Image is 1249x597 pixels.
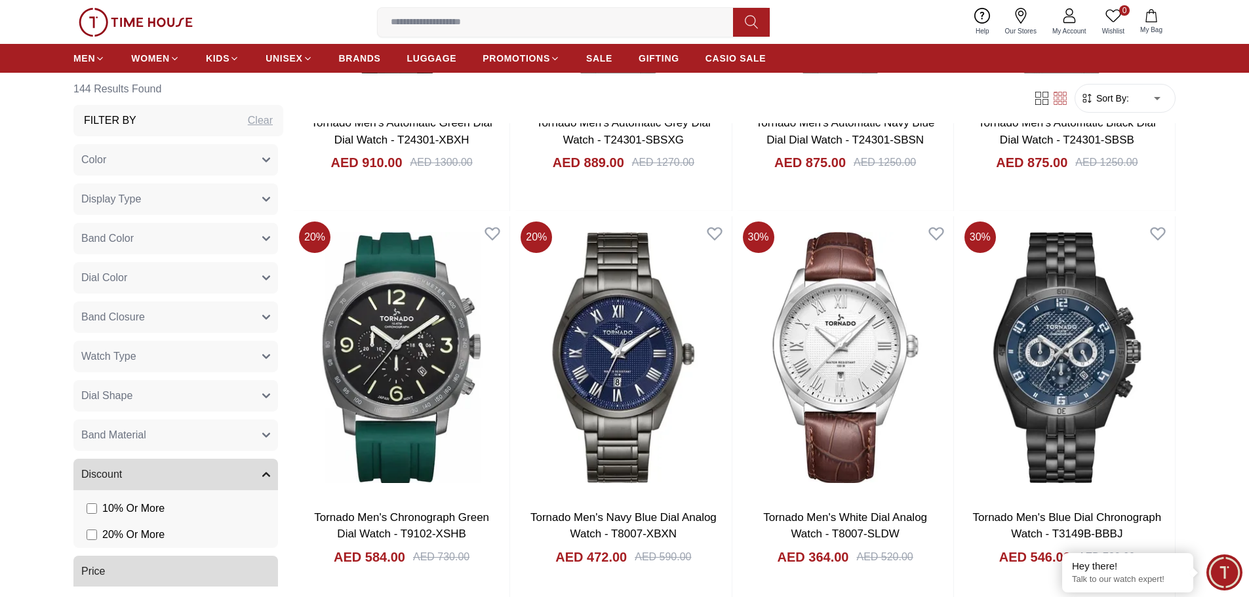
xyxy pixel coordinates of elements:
div: AED 1270.00 [632,155,694,170]
span: Dial Shape [81,388,132,404]
span: 20 % [299,221,330,253]
a: 0Wishlist [1094,5,1132,39]
span: 0 [1119,5,1130,16]
img: Tornado Men's Blue Dial Chronograph Watch - T3149B-BBBJ [959,216,1175,498]
button: Price [73,556,278,587]
span: Sort By: [1094,92,1129,105]
img: Tornado Men's Navy Blue Dial Analog Watch - T8007-XBXN [515,216,731,498]
span: Color [81,152,106,168]
div: Chat Widget [1206,554,1242,590]
button: Watch Type [73,341,278,372]
img: Tornado Men's White Dial Analog Watch - T8007-SLDW [738,216,953,498]
button: Dial Color [73,262,278,294]
a: Our Stores [997,5,1044,39]
span: Band Color [81,231,134,246]
div: Clear [248,113,273,128]
img: ... [79,8,193,37]
p: Talk to our watch expert! [1072,574,1183,585]
h4: AED 875.00 [996,153,1067,172]
input: 10% Or More [87,503,97,514]
span: 30 % [964,221,996,253]
a: BRANDS [339,47,381,70]
span: 30 % [743,221,774,253]
a: Tornado Men's Automatic Navy Blue Dial Dial Watch - T24301-SBSN [756,117,935,146]
a: Help [968,5,997,39]
span: Wishlist [1097,26,1130,36]
h4: AED 472.00 [555,548,627,566]
span: Discount [81,467,122,482]
h4: AED 546.00 [999,548,1071,566]
button: Sort By: [1080,92,1129,105]
a: Tornado Men's Automatic Green Dial Dial Watch - T24301-XBXH [311,117,492,146]
a: WOMEN [131,47,180,70]
span: BRANDS [339,52,381,65]
a: PROMOTIONS [483,47,560,70]
span: Price [81,564,105,579]
button: Display Type [73,183,278,215]
button: Band Material [73,419,278,451]
button: Color [73,144,278,176]
div: AED 730.00 [413,549,469,565]
a: Tornado Men's Navy Blue Dial Analog Watch - T8007-XBXN [530,511,717,541]
button: My Bag [1132,7,1170,37]
h4: AED 910.00 [331,153,403,172]
button: Discount [73,459,278,490]
span: Our Stores [1000,26,1042,36]
a: Tornado Men's Automatic Black Dial Dial Watch - T24301-SBSB [978,117,1156,146]
span: PROMOTIONS [483,52,550,65]
a: Tornado Men's Automatic Grey Dial Watch - T24301-SBSXG [536,117,711,146]
span: My Account [1047,26,1092,36]
span: Band Material [81,427,146,443]
span: 10 % Or More [102,501,165,516]
button: Band Color [73,223,278,254]
h4: AED 364.00 [778,548,849,566]
span: Band Closure [81,309,145,325]
span: Watch Type [81,349,136,364]
span: MEN [73,52,95,65]
span: SALE [586,52,612,65]
span: 20 % Or More [102,527,165,543]
span: My Bag [1135,25,1168,35]
a: SALE [586,47,612,70]
h6: 144 Results Found [73,73,283,105]
a: CASIO SALE [705,47,766,70]
input: 20% Or More [87,530,97,540]
span: Dial Color [81,270,127,286]
div: AED 1300.00 [410,155,473,170]
a: UNISEX [266,47,312,70]
span: WOMEN [131,52,170,65]
button: Band Closure [73,301,278,333]
a: LUGGAGE [407,47,457,70]
span: Display Type [81,191,141,207]
div: Hey there! [1072,560,1183,573]
h4: AED 875.00 [774,153,846,172]
span: Help [970,26,995,36]
a: GIFTING [639,47,679,70]
img: Tornado Men's Chronograph Green Dial Watch - T9102-XSHB [294,216,509,498]
h3: Filter By [84,113,136,128]
div: AED 1250.00 [854,155,916,170]
div: AED 780.00 [1079,549,1135,565]
a: Tornado Men's Chronograph Green Dial Watch - T9102-XSHB [314,511,489,541]
h4: AED 584.00 [334,548,405,566]
span: CASIO SALE [705,52,766,65]
a: MEN [73,47,105,70]
span: UNISEX [266,52,302,65]
div: AED 520.00 [856,549,913,565]
a: KIDS [206,47,239,70]
button: Dial Shape [73,380,278,412]
span: LUGGAGE [407,52,457,65]
a: Tornado Men's Blue Dial Chronograph Watch - T3149B-BBBJ [973,511,1162,541]
div: AED 590.00 [635,549,691,565]
a: Tornado Men's White Dial Analog Watch - T8007-SLDW [763,511,927,541]
h4: AED 889.00 [553,153,624,172]
span: 20 % [521,221,552,253]
span: GIFTING [639,52,679,65]
span: KIDS [206,52,229,65]
div: AED 1250.00 [1075,155,1138,170]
